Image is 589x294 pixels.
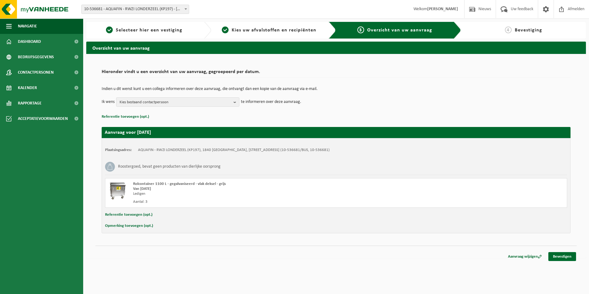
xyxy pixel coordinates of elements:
[105,130,151,135] strong: Aanvraag voor [DATE]
[133,191,361,196] div: Ledigen
[108,182,127,200] img: WB-1100-GAL-GY-01.png
[138,148,330,153] td: AQUAFIN - RWZI LONDERZEEL (KP197), 1840 [GEOGRAPHIC_DATA], [STREET_ADDRESS] (10-536681/BUS, 10-53...
[133,182,226,186] span: Rolcontainer 1100 L - gegalvaniseerd - vlak deksel - grijs
[18,49,54,65] span: Bedrijfsgegevens
[133,187,151,191] strong: Van [DATE]
[102,69,571,78] h2: Hieronder vindt u een overzicht van uw aanvraag, gegroepeerd per datum.
[106,27,113,33] span: 1
[18,34,41,49] span: Dashboard
[116,97,239,107] button: Kies bestaand contactpersoon
[18,65,54,80] span: Contactpersonen
[427,7,458,11] strong: [PERSON_NAME]
[105,211,152,219] button: Referentie toevoegen (opt.)
[133,199,361,204] div: Aantal: 3
[89,27,199,34] a: 1Selecteer hier een vestiging
[82,5,189,14] span: 10-536681 - AQUAFIN - RWZI LONDERZEEL (KP197) - LONDERZEEL
[367,28,432,33] span: Overzicht van uw aanvraag
[86,42,586,54] h2: Overzicht van uw aanvraag
[116,28,182,33] span: Selecteer hier een vestiging
[81,5,189,14] span: 10-536681 - AQUAFIN - RWZI LONDERZEEL (KP197) - LONDERZEEL
[118,162,221,172] h3: Roostergoed, bevat geen producten van dierlijke oorsprong
[357,27,364,33] span: 3
[222,27,229,33] span: 2
[18,96,42,111] span: Rapportage
[241,97,301,107] p: te informeren over deze aanvraag.
[548,252,576,261] a: Bevestigen
[232,28,316,33] span: Kies uw afvalstoffen en recipiënten
[120,98,231,107] span: Kies bestaand contactpersoon
[503,252,546,261] a: Aanvraag wijzigen
[102,113,149,121] button: Referentie toevoegen (opt.)
[515,28,542,33] span: Bevestiging
[214,27,324,34] a: 2Kies uw afvalstoffen en recipiënten
[105,148,132,152] strong: Plaatsingsadres:
[102,87,571,91] p: Indien u dit wenst kunt u een collega informeren over deze aanvraag, die ontvangt dan een kopie v...
[18,18,37,34] span: Navigatie
[18,111,68,126] span: Acceptatievoorwaarden
[505,27,512,33] span: 4
[105,222,153,230] button: Opmerking toevoegen (opt.)
[102,97,115,107] p: Ik wens
[18,80,37,96] span: Kalender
